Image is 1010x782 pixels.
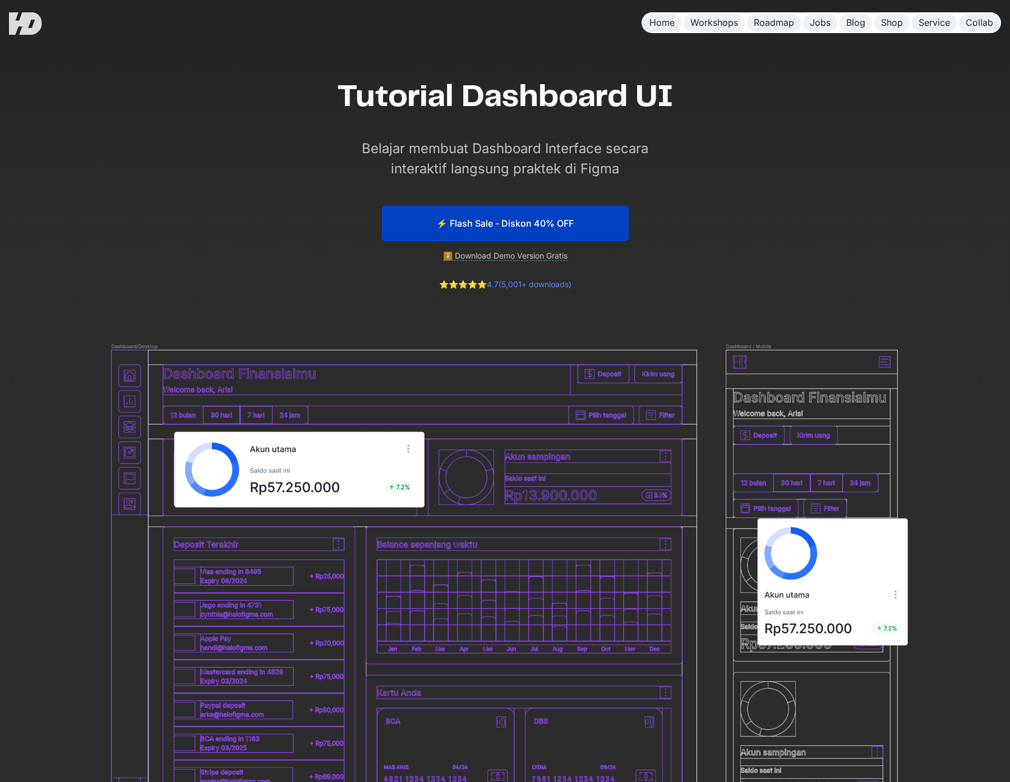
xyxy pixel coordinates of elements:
[382,206,629,241] a: ⚡️ Flash Sale - Diskon 40% OFF
[840,13,872,32] a: Blog
[810,17,831,29] div: Jobs
[443,251,568,261] a: ⏬ Download Demo Version Gratis
[912,13,957,32] a: Service
[747,13,801,32] a: Roadmap
[348,139,662,179] p: Belajar membuat Dashboard Interface secara interaktif langsung praktek di Figma
[499,279,571,289] a: (5,001+ downloads)
[439,279,487,289] a: ⭐️⭐️⭐️⭐️⭐️
[643,13,681,32] a: Home
[959,13,1000,32] a: Collab
[966,17,993,29] div: Collab
[754,17,794,29] div: Roadmap
[690,17,738,29] div: Workshops
[649,17,675,29] div: Home
[874,13,910,32] a: Shop
[919,17,950,29] div: Service
[846,17,865,29] div: Blog
[439,279,571,291] div: 4.7
[337,79,674,116] h1: Tutorial Dashboard UI
[684,13,745,32] a: Workshops
[881,17,903,29] div: Shop
[803,13,837,32] a: Jobs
